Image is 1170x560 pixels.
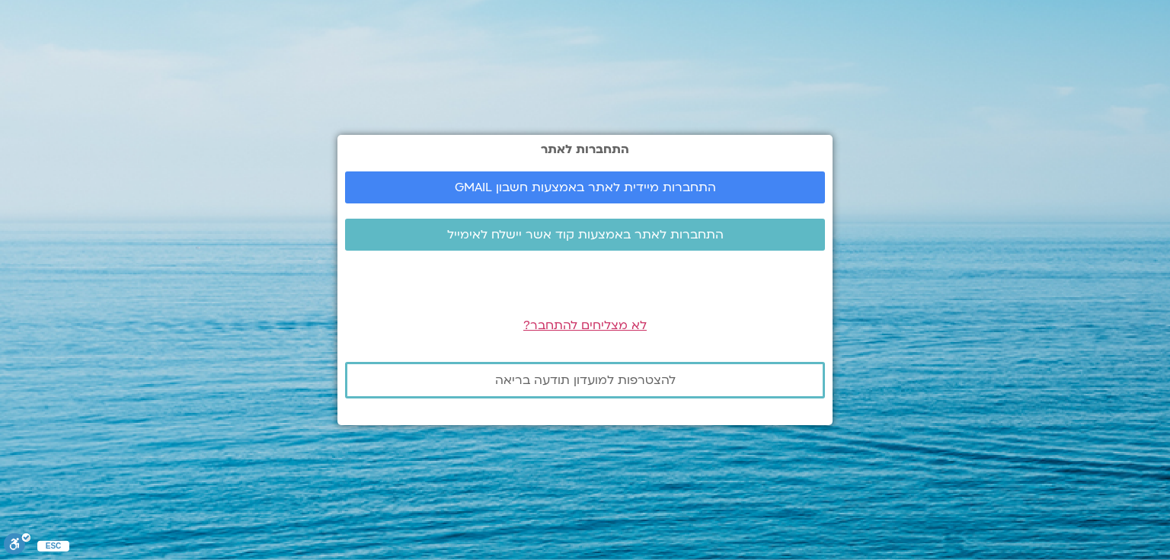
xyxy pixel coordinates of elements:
[345,362,825,398] a: להצטרפות למועדון תודעה בריאה
[495,373,676,387] span: להצטרפות למועדון תודעה בריאה
[455,181,716,194] span: התחברות מיידית לאתר באמצעות חשבון GMAIL
[345,171,825,203] a: התחברות מיידית לאתר באמצעות חשבון GMAIL
[447,228,724,242] span: התחברות לאתר באמצעות קוד אשר יישלח לאימייל
[523,317,647,334] a: לא מצליחים להתחבר?
[345,219,825,251] a: התחברות לאתר באמצעות קוד אשר יישלח לאימייל
[345,142,825,156] h2: התחברות לאתר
